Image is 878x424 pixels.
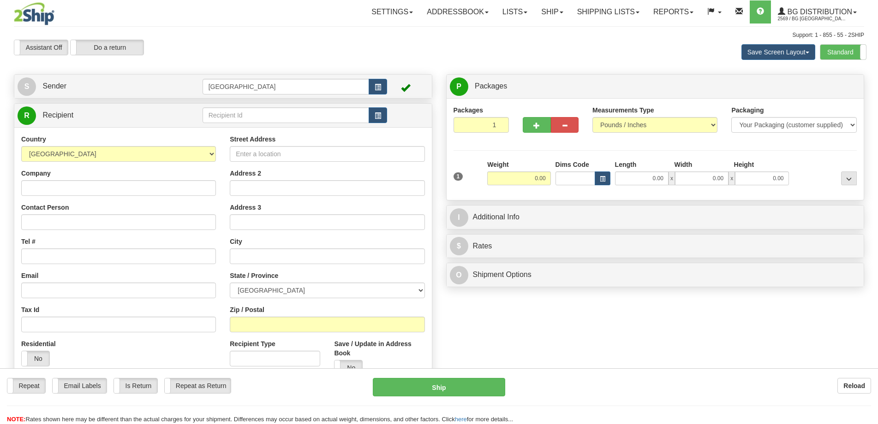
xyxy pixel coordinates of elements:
[450,237,861,256] a: $Rates
[450,266,468,284] span: O
[334,360,362,375] label: No
[21,169,51,178] label: Company
[230,271,278,280] label: State / Province
[475,82,507,90] span: Packages
[7,378,45,393] label: Repeat
[592,106,654,115] label: Measurements Type
[21,271,38,280] label: Email
[729,171,735,185] span: x
[820,45,866,59] label: Standard
[230,135,275,144] label: Street Address
[230,169,261,178] label: Address 2
[230,203,261,212] label: Address 3
[42,82,66,90] span: Sender
[778,14,847,24] span: 2569 / BG [GEOGRAPHIC_DATA] (PRINCIPAL)
[570,0,646,24] a: Shipping lists
[741,44,815,60] button: Save Screen Layout
[21,203,69,212] label: Contact Person
[18,106,182,125] a: R Recipient
[534,0,570,24] a: Ship
[373,378,505,396] button: Ship
[450,265,861,284] a: OShipment Options
[450,237,468,255] span: $
[837,378,871,394] button: Reload
[230,305,264,314] label: Zip / Postal
[615,160,637,169] label: Length
[71,40,143,55] label: Do a return
[21,305,39,314] label: Tax Id
[14,40,68,55] label: Assistant Off
[364,0,420,24] a: Settings
[114,378,157,393] label: Is Return
[21,339,56,348] label: Residential
[165,378,231,393] label: Repeat as Return
[18,77,203,96] a: S Sender
[454,106,484,115] label: Packages
[450,77,861,96] a: P Packages
[455,416,467,423] a: here
[230,146,424,162] input: Enter a location
[21,135,46,144] label: Country
[14,31,864,39] div: Support: 1 - 855 - 55 - 2SHIP
[771,0,864,24] a: BG Distribution 2569 / BG [GEOGRAPHIC_DATA] (PRINCIPAL)
[230,237,242,246] label: City
[18,77,36,96] span: S
[857,165,877,259] iframe: chat widget
[14,2,54,25] img: logo2569.jpg
[487,160,508,169] label: Weight
[675,160,693,169] label: Width
[454,172,463,181] span: 1
[646,0,700,24] a: Reports
[21,237,36,246] label: Tel #
[731,106,764,115] label: Packaging
[42,111,73,119] span: Recipient
[555,160,589,169] label: Dims Code
[22,351,49,366] label: No
[7,416,25,423] span: NOTE:
[734,160,754,169] label: Height
[420,0,496,24] a: Addressbook
[841,171,857,185] div: ...
[203,107,370,123] input: Recipient Id
[843,382,865,389] b: Reload
[450,208,468,227] span: I
[496,0,534,24] a: Lists
[450,208,861,227] a: IAdditional Info
[53,378,107,393] label: Email Labels
[18,106,36,125] span: R
[450,77,468,96] span: P
[669,171,675,185] span: x
[230,339,275,348] label: Recipient Type
[203,79,370,94] input: Sender Id
[785,8,852,16] span: BG Distribution
[334,339,424,358] label: Save / Update in Address Book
